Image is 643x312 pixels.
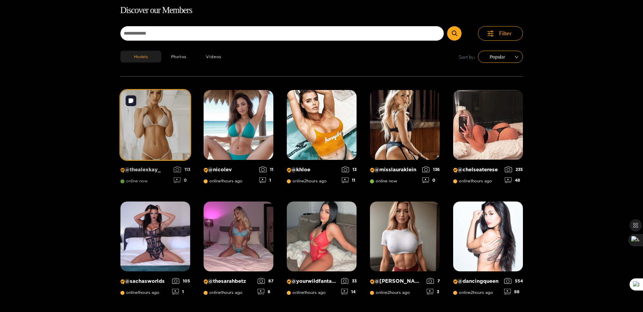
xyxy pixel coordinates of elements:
[453,290,493,295] span: online 2 hours ago
[204,278,254,284] p: @ thesarahbetz
[453,278,501,284] p: @ dancingqueen
[120,290,159,295] span: online 1 hours ago
[370,167,419,173] p: @ misslauraklein
[453,90,523,188] a: Creator Profile Image: chelseaterese@chelseatereseonline1hours ago23548
[478,51,523,63] div: sort
[258,278,273,284] div: 87
[120,278,169,284] p: @ sachasworlds
[161,51,197,62] button: Photos
[422,177,440,183] div: 0
[453,179,492,183] span: online 1 hours ago
[499,30,512,37] span: Filter
[453,202,523,271] img: Creator Profile Image: dancingqueen
[453,202,523,300] a: Creator Profile Image: dancingqueen@dancingqueenonline2hours ago55488
[505,167,523,172] div: 235
[120,3,523,17] h1: Discover our Members
[341,278,357,284] div: 33
[120,90,190,188] a: Creator Profile Image: thealexkay_@thealexkay_online now1130
[204,179,243,183] span: online 1 hours ago
[287,290,326,295] span: online 1 hours ago
[478,26,523,41] button: Filter
[427,278,440,284] div: 7
[204,90,273,160] img: Creator Profile Image: nicolev
[196,51,231,62] button: Videos
[504,289,523,295] div: 88
[204,167,256,173] p: @ nicolev
[342,177,357,183] div: 11
[172,289,190,295] div: 1
[459,53,475,61] span: Sort by:
[120,202,190,271] img: Creator Profile Image: sachasworlds
[287,202,357,300] a: Creator Profile Image: yourwildfantasyy69@yourwildfantasyy69online1hours ago3314
[370,278,423,284] p: @ [PERSON_NAME]
[120,202,190,300] a: Creator Profile Image: sachasworlds@sachasworldsonline1hours ago1051
[120,179,148,183] span: online now
[453,167,501,173] p: @ chelseaterese
[120,90,190,160] img: Creator Profile Image: thealexkay_
[287,167,338,173] p: @ khloe
[453,90,523,160] img: Creator Profile Image: chelseaterese
[120,51,161,62] button: Models
[422,167,440,172] div: 136
[287,179,327,183] span: online 2 hours ago
[174,167,190,172] div: 113
[483,52,518,62] span: Popular
[287,90,357,160] img: Creator Profile Image: khloe
[259,167,273,172] div: 11
[120,167,170,173] p: @ thealexkay_
[370,290,410,295] span: online 2 hours ago
[174,177,190,183] div: 0
[342,167,357,172] div: 13
[370,90,440,160] img: Creator Profile Image: misslauraklein
[505,177,523,183] div: 48
[259,177,273,183] div: 1
[287,202,357,271] img: Creator Profile Image: yourwildfantasyy69
[341,289,357,295] div: 14
[370,202,440,271] img: Creator Profile Image: michelle
[204,290,243,295] span: online 1 hours ago
[204,90,273,188] a: Creator Profile Image: nicolev@nicolevonline1hours ago111
[504,278,523,284] div: 554
[370,202,440,300] a: Creator Profile Image: michelle@[PERSON_NAME]online2hours ago73
[287,278,338,284] p: @ yourwildfantasyy69
[447,26,462,41] button: Submit Search
[204,202,273,271] img: Creator Profile Image: thesarahbetz
[370,90,440,188] a: Creator Profile Image: misslauraklein@misslaurakleinonline now1360
[370,179,397,183] span: online now
[427,289,440,295] div: 3
[204,202,273,300] a: Creator Profile Image: thesarahbetz@thesarahbetzonline1hours ago878
[172,278,190,284] div: 105
[258,289,273,295] div: 8
[287,90,357,188] a: Creator Profile Image: khloe@khloeonline2hours ago1311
